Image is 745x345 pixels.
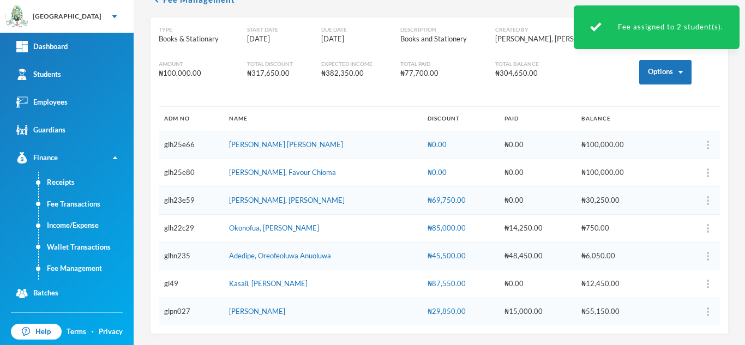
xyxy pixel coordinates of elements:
th: DISCOUNT [422,107,499,131]
button: more_vert [665,220,709,237]
td: ₦0.00 [499,270,576,298]
img: more_vert [707,252,709,261]
td: ₦0.00 [499,159,576,187]
div: Finance [16,152,58,164]
a: Terms [67,326,86,337]
img: more_vert [707,224,709,233]
img: more_vert [707,168,709,177]
div: [PERSON_NAME], [PERSON_NAME] [495,34,611,45]
td: glh22c29 [159,215,224,243]
a: [PERSON_NAME] [229,307,285,316]
div: ₦382,350.00 [321,68,372,79]
a: Income/Expense [39,215,134,237]
th: NAME [224,107,422,131]
div: Dashboard [16,41,68,52]
div: Start Date [247,26,293,34]
button: more_vert [665,304,709,320]
a: [PERSON_NAME] [PERSON_NAME] [229,140,343,149]
a: [PERSON_NAME], Favour Chioma [229,168,336,177]
div: [GEOGRAPHIC_DATA] [33,11,101,21]
a: [PERSON_NAME], [PERSON_NAME] [229,196,345,204]
div: Guardians [16,124,65,136]
button: Options [639,60,692,84]
div: ₦29,850.00 [428,306,494,317]
td: glh25e66 [159,131,224,159]
td: glh25e80 [159,159,224,187]
div: [DATE] [247,34,293,45]
div: ₦87,550.00 [428,279,494,289]
td: ₦14,250.00 [499,215,576,243]
td: glh23e59 [159,187,224,215]
div: Students [16,69,61,80]
div: ₦0.00 [428,140,494,150]
div: Books & Stationary [159,34,219,45]
div: ₦100,000.00 [159,68,219,79]
td: ₦6,050.00 [576,243,660,270]
button: more_vert [665,165,709,181]
button: more_vert [665,248,709,264]
div: ₦304,650.00 [495,68,611,79]
td: ₦100,000.00 [576,159,660,187]
a: Help [11,324,62,340]
img: more_vert [707,307,709,316]
td: ₦0.00 [499,131,576,159]
img: more_vert [707,141,709,149]
th: ADM NO [159,107,224,131]
th: BALANCE [576,107,660,131]
div: · [92,326,94,337]
td: gl49 [159,270,224,298]
a: Kasali, [PERSON_NAME] [229,279,308,288]
div: Type [159,26,219,34]
div: Expected Income [321,60,372,68]
div: ₦45,500.00 [428,251,494,262]
img: logo [6,6,28,28]
div: ₦69,750.00 [428,195,494,206]
a: Receipts [39,172,134,193]
td: ₦12,450.00 [576,270,660,298]
div: ₦85,000.00 [428,223,494,234]
button: more_vert [665,192,709,209]
div: Total Balance [495,60,611,68]
td: ₦750.00 [576,215,660,243]
div: Employees [16,96,68,108]
div: Books and Stationery [400,34,467,45]
div: Total Discount [247,60,293,68]
button: more_vert [665,276,709,292]
a: Fee Management [39,258,134,280]
td: glpn027 [159,298,224,326]
a: Wallet Transactions [39,237,134,258]
a: Fee Transactions [39,193,134,215]
img: more_vert [707,280,709,288]
div: Total Paid [400,60,467,68]
div: Description [400,26,467,34]
div: ₦0.00 [428,167,494,178]
a: Okonofua, [PERSON_NAME] [229,223,319,232]
button: more_vert [665,137,709,153]
td: glhn235 [159,243,224,270]
div: ₦77,700.00 [400,68,467,79]
img: more_vert [707,196,709,205]
div: [DATE] [321,34,372,45]
td: ₦48,450.00 [499,243,576,270]
div: Created By [495,26,611,34]
div: Batches [16,288,58,299]
a: Adedipe, Oreofeoluwa Anuoluwa [229,251,331,260]
td: ₦55,150.00 [576,298,660,326]
div: Due Date [321,26,372,34]
th: PAID [499,107,576,131]
td: ₦30,250.00 [576,187,660,215]
div: Fee assigned to 2 student(s). [574,5,740,49]
a: Privacy [99,326,123,337]
td: ₦15,000.00 [499,298,576,326]
div: ₦317,650.00 [247,68,293,79]
td: ₦100,000.00 [576,131,660,159]
div: Amount [159,60,219,68]
td: ₦0.00 [499,187,576,215]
